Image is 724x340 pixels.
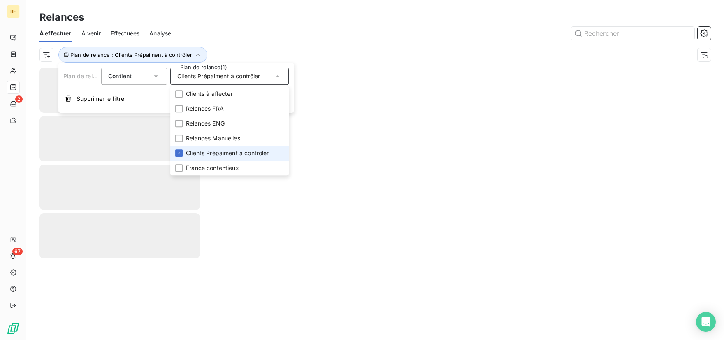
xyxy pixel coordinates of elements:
[186,90,233,98] span: Clients à affecter
[77,95,124,103] span: Supprimer le filtre
[63,72,106,79] span: Plan de relance
[15,95,23,103] span: 2
[177,72,260,80] span: Clients Prépaiment à contrôler
[149,29,171,37] span: Analyse
[696,312,716,332] div: Open Intercom Messenger
[39,10,84,25] h3: Relances
[186,164,239,172] span: France contentieux
[81,29,101,37] span: À venir
[12,248,23,255] span: 67
[7,97,19,110] a: 2
[186,105,224,113] span: Relances FRA
[58,90,294,108] button: Supprimer le filtre
[186,149,269,157] span: Clients Prépaiment à contrôler
[7,322,20,335] img: Logo LeanPay
[58,47,207,63] button: Plan de relance : Clients Prépaiment à contrôler
[70,51,192,58] span: Plan de relance : Clients Prépaiment à contrôler
[186,119,225,128] span: Relances ENG
[39,29,72,37] span: À effectuer
[111,29,140,37] span: Effectuées
[108,72,132,79] span: Contient
[186,134,240,142] span: Relances Manuelles
[7,5,20,18] div: RF
[571,27,694,40] input: Rechercher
